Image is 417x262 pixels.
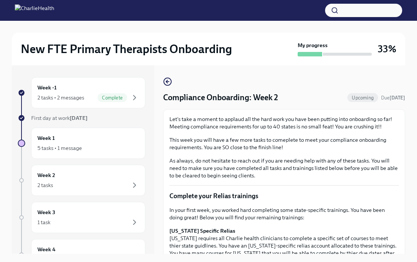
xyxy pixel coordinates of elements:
[18,114,145,122] a: First day at work[DATE]
[381,94,405,101] span: August 30th, 2025 07:00
[21,42,232,56] h2: New FTE Primary Therapists Onboarding
[37,219,50,226] div: 1 task
[18,202,145,233] a: Week 31 task
[37,94,84,101] div: 2 tasks • 2 messages
[18,165,145,196] a: Week 22 tasks
[37,83,57,92] h6: Week -1
[37,245,56,253] h6: Week 4
[37,134,55,142] h6: Week 1
[378,42,396,56] h3: 33%
[169,136,399,151] p: This week you will have a few more tasks to comeplete to meet your compliance onboarding requirem...
[169,157,399,179] p: As always, do not hesitate to reach out if you are needing help with any of these tasks. You will...
[381,95,405,101] span: Due
[347,95,378,101] span: Upcoming
[18,128,145,159] a: Week 15 tasks • 1 message
[18,77,145,108] a: Week -12 tasks • 2 messagesComplete
[169,206,399,221] p: In your first week, you worked hard completing some state-specific trainings. You have been doing...
[97,95,127,101] span: Complete
[169,227,235,234] strong: [US_STATE] Specific Relias
[37,181,53,189] div: 2 tasks
[390,95,405,101] strong: [DATE]
[163,92,278,103] h4: Compliance Onboarding: Week 2
[70,115,87,121] strong: [DATE]
[37,171,55,179] h6: Week 2
[298,42,328,49] strong: My progress
[37,144,82,152] div: 5 tasks • 1 message
[169,115,399,130] p: Let's take a moment to applaud all the hard work you have been putting into onboarding so far! Me...
[15,4,54,16] img: CharlieHealth
[169,191,399,200] p: Complete your Relias trainings
[37,208,55,216] h6: Week 3
[31,115,87,121] span: First day at work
